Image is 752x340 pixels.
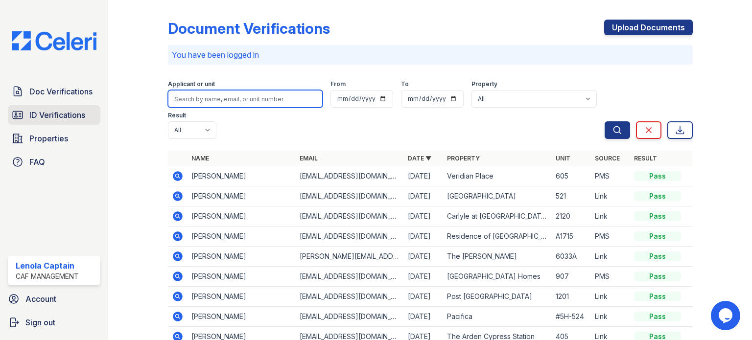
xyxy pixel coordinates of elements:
div: Pass [634,292,681,301]
td: [EMAIL_ADDRESS][DOMAIN_NAME] [296,186,404,206]
td: [PERSON_NAME] [188,166,296,186]
td: [EMAIL_ADDRESS][DOMAIN_NAME] [296,166,404,186]
td: [EMAIL_ADDRESS][DOMAIN_NAME] [296,307,404,327]
td: PMS [591,267,630,287]
td: Pacifica [443,307,551,327]
td: [PERSON_NAME] [188,186,296,206]
td: #5H-524 [552,307,591,327]
div: Pass [634,191,681,201]
img: CE_Logo_Blue-a8612792a0a2168367f1c8372b55b34899dd931a85d93a1a3d3e32e68fde9ad4.png [4,31,104,50]
a: FAQ [8,152,100,172]
div: Pass [634,231,681,241]
td: [PERSON_NAME] [188,267,296,287]
td: [PERSON_NAME][EMAIL_ADDRESS][DOMAIN_NAME] [296,247,404,267]
td: [EMAIL_ADDRESS][DOMAIN_NAME] [296,206,404,227]
td: [DATE] [404,247,443,267]
td: PMS [591,166,630,186]
div: Pass [634,211,681,221]
td: The [PERSON_NAME] [443,247,551,267]
td: Residence of [GEOGRAPHIC_DATA] [443,227,551,247]
a: Email [300,155,318,162]
div: Lenola Captain [16,260,79,272]
a: Account [4,289,104,309]
td: Link [591,206,630,227]
td: PMS [591,227,630,247]
label: Applicant or unit [168,80,215,88]
span: Doc Verifications [29,86,93,97]
td: Veridian Place [443,166,551,186]
a: Properties [8,129,100,148]
a: Sign out [4,313,104,332]
td: [PERSON_NAME] [188,247,296,267]
td: 6033A [552,247,591,267]
a: Name [191,155,209,162]
span: Account [25,293,56,305]
td: [EMAIL_ADDRESS][DOMAIN_NAME] [296,287,404,307]
td: 907 [552,267,591,287]
a: Result [634,155,657,162]
td: Link [591,186,630,206]
td: [DATE] [404,206,443,227]
td: 2120 [552,206,591,227]
a: Property [447,155,480,162]
a: Upload Documents [604,20,693,35]
td: 521 [552,186,591,206]
td: A1715 [552,227,591,247]
p: You have been logged in [172,49,689,61]
label: Result [168,112,186,119]
td: Link [591,287,630,307]
td: [PERSON_NAME] [188,206,296,227]
div: Pass [634,272,681,281]
label: Property [471,80,497,88]
span: Properties [29,133,68,144]
span: Sign out [25,317,55,328]
td: [EMAIL_ADDRESS][DOMAIN_NAME] [296,267,404,287]
iframe: chat widget [711,301,742,330]
td: [DATE] [404,267,443,287]
label: To [401,80,409,88]
td: [DATE] [404,166,443,186]
span: ID Verifications [29,109,85,121]
div: Pass [634,171,681,181]
span: FAQ [29,156,45,168]
td: [PERSON_NAME] [188,227,296,247]
td: [PERSON_NAME] [188,307,296,327]
a: Source [595,155,620,162]
div: CAF Management [16,272,79,281]
td: [DATE] [404,307,443,327]
td: Post [GEOGRAPHIC_DATA] [443,287,551,307]
td: [DATE] [404,287,443,307]
a: Date ▼ [408,155,431,162]
td: 605 [552,166,591,186]
td: [PERSON_NAME] [188,287,296,307]
input: Search by name, email, or unit number [168,90,323,108]
td: [DATE] [404,186,443,206]
td: Link [591,247,630,267]
label: From [330,80,346,88]
div: Pass [634,312,681,321]
div: Document Verifications [168,20,330,37]
td: 1201 [552,287,591,307]
td: [GEOGRAPHIC_DATA] [443,186,551,206]
td: Carlyle at [GEOGRAPHIC_DATA] [443,206,551,227]
a: Unit [556,155,570,162]
td: [DATE] [404,227,443,247]
td: [EMAIL_ADDRESS][DOMAIN_NAME] [296,227,404,247]
div: Pass [634,251,681,261]
a: Doc Verifications [8,82,100,101]
td: Link [591,307,630,327]
a: ID Verifications [8,105,100,125]
td: [GEOGRAPHIC_DATA] Homes [443,267,551,287]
